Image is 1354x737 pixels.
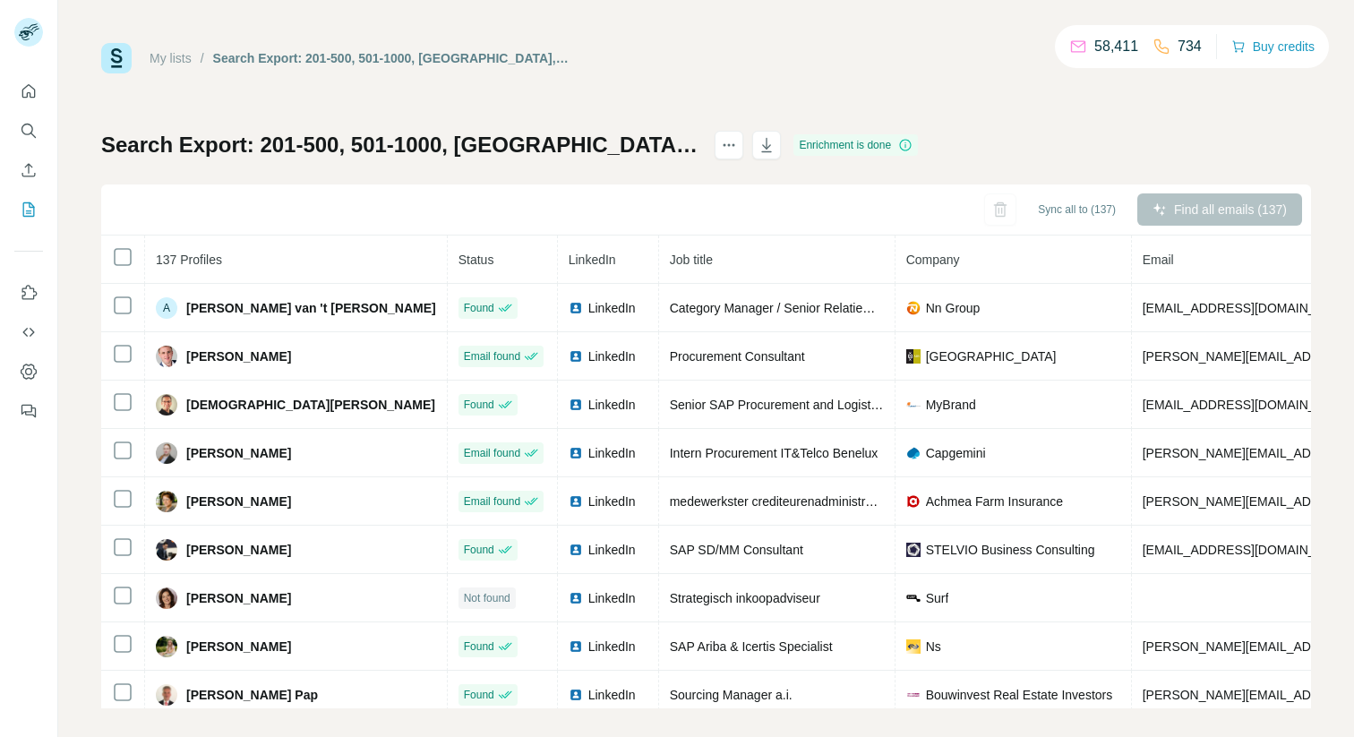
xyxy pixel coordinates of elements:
[926,347,1057,365] span: [GEOGRAPHIC_DATA]
[906,349,921,364] img: company-logo
[14,75,43,107] button: Quick start
[14,316,43,348] button: Use Surfe API
[1178,36,1202,57] p: 734
[14,193,43,226] button: My lists
[464,638,494,655] span: Found
[926,396,976,414] span: MyBrand
[670,688,793,702] span: Sourcing Manager a.i.
[464,397,494,413] span: Found
[670,543,803,557] span: SAP SD/MM Consultant
[201,49,204,67] li: /
[464,590,510,606] span: Not found
[569,543,583,557] img: LinkedIn logo
[464,300,494,316] span: Found
[1231,34,1315,59] button: Buy credits
[588,396,636,414] span: LinkedIn
[186,686,318,704] span: [PERSON_NAME] Pap
[1143,253,1174,267] span: Email
[588,686,636,704] span: LinkedIn
[588,541,636,559] span: LinkedIn
[14,277,43,309] button: Use Surfe on LinkedIn
[670,639,833,654] span: SAP Ariba & Icertis Specialist
[156,394,177,416] img: Avatar
[906,543,921,557] img: company-logo
[926,493,1063,510] span: Achmea Farm Insurance
[464,493,520,510] span: Email found
[926,444,986,462] span: Capgemini
[101,43,132,73] img: Surfe Logo
[715,131,743,159] button: actions
[670,253,713,267] span: Job title
[213,49,569,67] div: Search Export: 201-500, 501-1000, [GEOGRAPHIC_DATA], procurement, [GEOGRAPHIC_DATA], IT Services ...
[588,638,636,656] span: LinkedIn
[569,639,583,654] img: LinkedIn logo
[156,587,177,609] img: Avatar
[186,347,291,365] span: [PERSON_NAME]
[569,688,583,702] img: LinkedIn logo
[926,686,1113,704] span: Bouwinvest Real Estate Investors
[1025,196,1128,223] button: Sync all to (137)
[156,636,177,657] img: Avatar
[1094,36,1138,57] p: 58,411
[926,299,981,317] span: Nn Group
[150,51,192,65] a: My lists
[588,589,636,607] span: LinkedIn
[156,297,177,319] div: A
[569,253,616,267] span: LinkedIn
[186,299,436,317] span: [PERSON_NAME] van 't [PERSON_NAME]
[793,134,918,156] div: Enrichment is done
[670,301,1055,315] span: Category Manager / Senior Relatiemanager - Procurement NN Group
[926,638,941,656] span: Ns
[670,446,878,460] span: Intern Procurement IT&Telco Benelux
[186,541,291,559] span: [PERSON_NAME]
[569,591,583,605] img: LinkedIn logo
[906,494,921,509] img: company-logo
[670,494,1105,509] span: medewerkster crediteurenadministrate en ondersteuning centrale inkoopdienst
[588,347,636,365] span: LinkedIn
[186,444,291,462] span: [PERSON_NAME]
[569,398,583,412] img: LinkedIn logo
[464,687,494,703] span: Found
[14,356,43,388] button: Dashboard
[926,589,949,607] span: Surf
[588,444,636,462] span: LinkedIn
[906,253,960,267] span: Company
[156,491,177,512] img: Avatar
[458,253,494,267] span: Status
[569,301,583,315] img: LinkedIn logo
[569,446,583,460] img: LinkedIn logo
[14,115,43,147] button: Search
[906,398,921,412] img: company-logo
[906,688,921,702] img: company-logo
[464,445,520,461] span: Email found
[906,591,921,605] img: company-logo
[464,348,520,364] span: Email found
[14,395,43,427] button: Feedback
[569,494,583,509] img: LinkedIn logo
[186,493,291,510] span: [PERSON_NAME]
[156,442,177,464] img: Avatar
[670,591,820,605] span: Strategisch inkoopadviseur
[156,346,177,367] img: Avatar
[670,398,1088,412] span: Senior SAP Procurement and Logistics consultant at myBrand - Conclusion
[906,446,921,460] img: company-logo
[906,639,921,654] img: company-logo
[186,638,291,656] span: [PERSON_NAME]
[186,589,291,607] span: [PERSON_NAME]
[464,542,494,558] span: Found
[569,349,583,364] img: LinkedIn logo
[926,541,1095,559] span: STELVIO Business Consulting
[588,493,636,510] span: LinkedIn
[14,154,43,186] button: Enrich CSV
[156,684,177,706] img: Avatar
[670,349,805,364] span: Procurement Consultant
[156,253,222,267] span: 137 Profiles
[156,539,177,561] img: Avatar
[1038,201,1116,218] span: Sync all to (137)
[186,396,435,414] span: [DEMOGRAPHIC_DATA][PERSON_NAME]
[906,301,921,315] img: company-logo
[101,131,698,159] h1: Search Export: 201-500, 501-1000, [GEOGRAPHIC_DATA], procurement, [GEOGRAPHIC_DATA], IT Services ...
[588,299,636,317] span: LinkedIn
